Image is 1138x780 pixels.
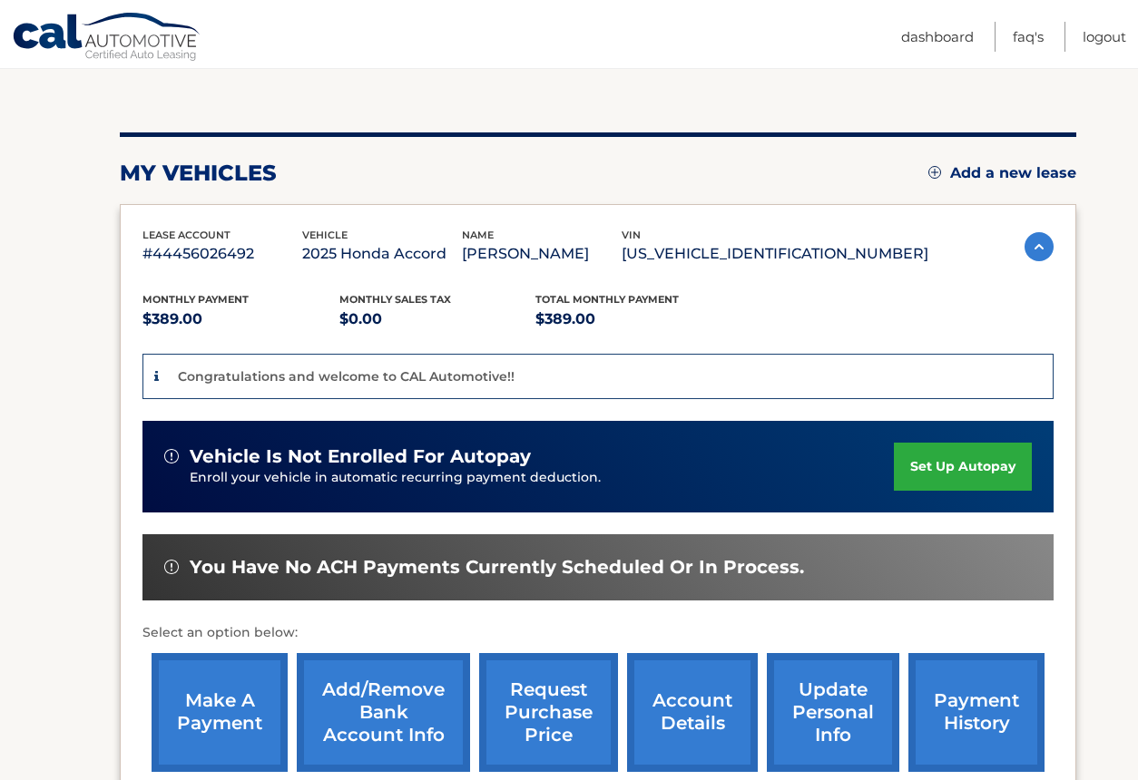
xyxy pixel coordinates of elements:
[142,307,339,332] p: $389.00
[190,468,894,488] p: Enroll your vehicle in automatic recurring payment deduction.
[164,449,179,463] img: alert-white.svg
[120,160,277,187] h2: my vehicles
[462,241,622,267] p: [PERSON_NAME]
[164,560,179,574] img: alert-white.svg
[12,12,202,64] a: Cal Automotive
[190,556,804,579] span: You have no ACH payments currently scheduled or in process.
[142,293,249,306] span: Monthly Payment
[908,653,1045,772] a: payment history
[1025,232,1054,261] img: accordion-active.svg
[190,445,531,468] span: vehicle is not enrolled for autopay
[152,653,288,772] a: make a payment
[302,229,348,241] span: vehicle
[339,307,536,332] p: $0.00
[1013,22,1044,52] a: FAQ's
[339,293,451,306] span: Monthly sales Tax
[901,22,974,52] a: Dashboard
[1083,22,1126,52] a: Logout
[297,653,470,772] a: Add/Remove bank account info
[535,293,679,306] span: Total Monthly Payment
[767,653,899,772] a: update personal info
[479,653,618,772] a: request purchase price
[142,229,231,241] span: lease account
[627,653,758,772] a: account details
[302,241,462,267] p: 2025 Honda Accord
[928,166,941,179] img: add.svg
[142,241,302,267] p: #44456026492
[894,443,1032,491] a: set up autopay
[142,622,1054,644] p: Select an option below:
[178,368,515,385] p: Congratulations and welcome to CAL Automotive!!
[535,307,732,332] p: $389.00
[622,229,641,241] span: vin
[622,241,928,267] p: [US_VEHICLE_IDENTIFICATION_NUMBER]
[462,229,494,241] span: name
[928,164,1076,182] a: Add a new lease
